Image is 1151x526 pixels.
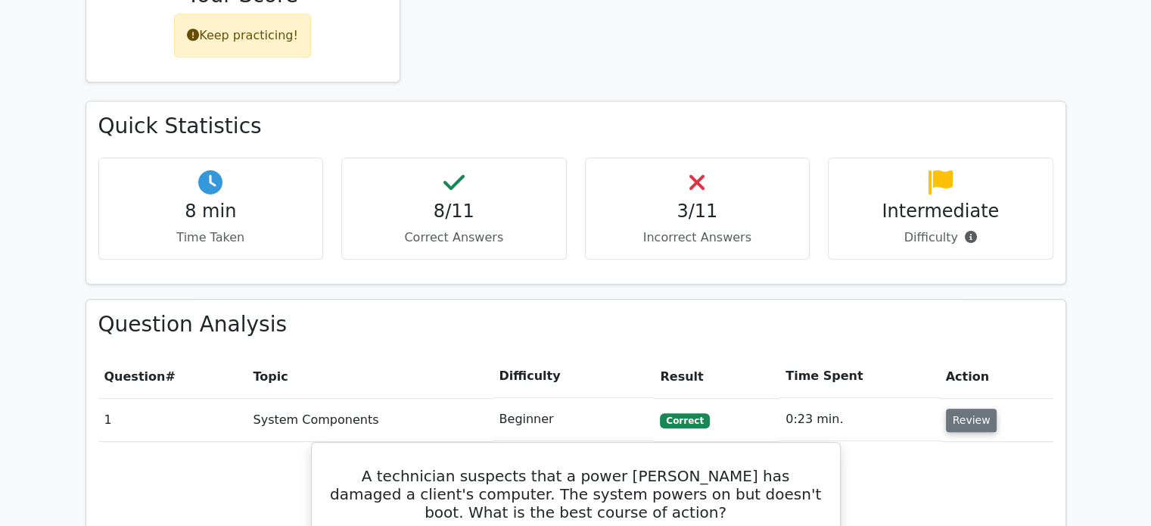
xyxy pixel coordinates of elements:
[104,369,166,384] span: Question
[330,467,822,521] h5: A technician suspects that a power [PERSON_NAME] has damaged a client's computer. The system powe...
[354,229,554,247] p: Correct Answers
[779,355,939,398] th: Time Spent
[247,398,493,441] td: System Components
[779,398,939,441] td: 0:23 min.
[247,355,493,398] th: Topic
[98,355,247,398] th: #
[598,201,798,223] h4: 3/11
[841,229,1041,247] p: Difficulty
[98,398,247,441] td: 1
[940,355,1053,398] th: Action
[111,201,311,223] h4: 8 min
[493,355,654,398] th: Difficulty
[354,201,554,223] h4: 8/11
[98,114,1053,139] h3: Quick Statistics
[946,409,997,432] button: Review
[660,413,709,428] span: Correct
[654,355,779,398] th: Result
[493,398,654,441] td: Beginner
[98,312,1053,338] h3: Question Analysis
[174,14,311,58] div: Keep practicing!
[841,201,1041,223] h4: Intermediate
[111,229,311,247] p: Time Taken
[598,229,798,247] p: Incorrect Answers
